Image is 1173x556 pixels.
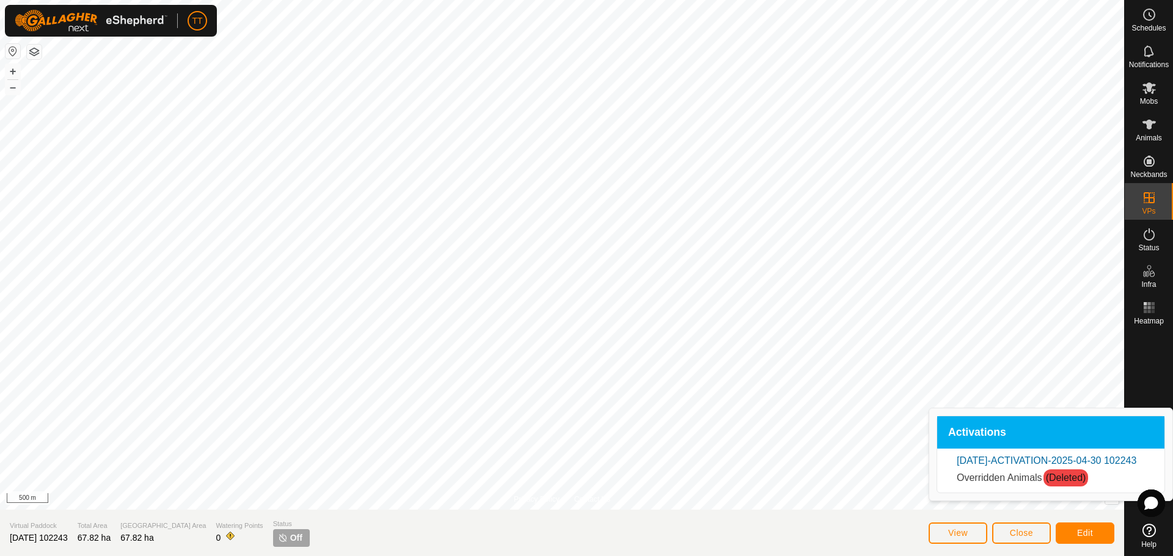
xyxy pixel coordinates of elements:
[78,521,111,531] span: Total Area
[1141,281,1156,288] span: Infra
[1043,469,1089,486] span: (Deleted)
[957,455,1136,466] a: [DATE]-ACTIVATION-2025-04-30 102243
[5,64,20,79] button: +
[1140,98,1158,105] span: Mobs
[929,522,987,544] button: View
[1141,541,1157,548] span: Help
[1129,61,1169,68] span: Notifications
[948,528,968,538] span: View
[78,533,111,543] span: 67.82 ha
[514,494,560,505] a: Privacy Policy
[15,10,167,32] img: Gallagher Logo
[278,533,288,543] img: turn-off
[1010,528,1033,538] span: Close
[957,472,1042,483] span: Overridden Animals
[1138,244,1159,251] span: Status
[5,44,20,59] button: Reset Map
[574,494,610,505] a: Contact Us
[120,521,206,531] span: [GEOGRAPHIC_DATA] Area
[1142,208,1155,215] span: VPs
[1134,317,1164,325] span: Heatmap
[1056,522,1114,544] button: Edit
[273,519,310,529] span: Status
[1125,519,1173,553] a: Help
[120,533,154,543] span: 67.82 ha
[1131,24,1166,32] span: Schedules
[1136,134,1162,142] span: Animals
[10,533,68,543] span: [DATE] 102243
[216,521,263,531] span: Watering Points
[5,80,20,95] button: –
[992,522,1051,544] button: Close
[192,15,202,27] span: TT
[948,427,1006,438] span: Activations
[27,45,42,59] button: Map Layers
[10,521,68,531] span: Virtual Paddock
[216,533,221,543] span: 0
[1130,171,1167,178] span: Neckbands
[290,532,302,544] span: Off
[1077,528,1093,538] span: Edit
